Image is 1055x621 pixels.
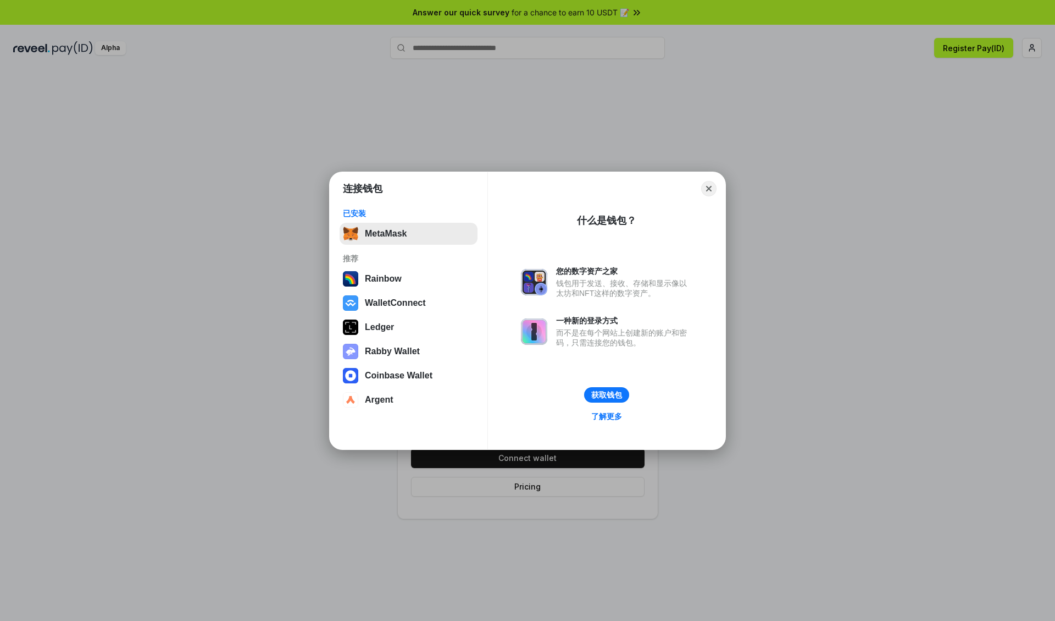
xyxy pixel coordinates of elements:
[365,347,420,356] div: Rabby Wallet
[343,208,474,218] div: 已安装
[343,271,358,287] img: svg+xml,%3Csvg%20width%3D%22120%22%20height%3D%22120%22%20viewBox%3D%220%200%20120%20120%22%20fil...
[365,229,407,239] div: MetaMask
[343,392,358,408] img: svg+xml,%3Csvg%20width%3D%2228%22%20height%3D%2228%22%20viewBox%3D%220%200%2028%2028%22%20fill%3D...
[365,395,393,405] div: Argent
[521,318,547,345] img: svg+xml,%3Csvg%20xmlns%3D%22http%3A%2F%2Fwww.w3.org%2F2000%2Fsvg%22%20fill%3D%22none%22%20viewBox...
[521,269,547,295] img: svg+xml,%3Csvg%20xmlns%3D%22http%3A%2F%2Fwww.w3.org%2F2000%2Fsvg%22%20fill%3D%22none%22%20viewBox...
[340,268,477,290] button: Rainbow
[340,292,477,314] button: WalletConnect
[365,298,426,308] div: WalletConnect
[340,223,477,245] button: MetaMask
[365,322,394,332] div: Ledger
[365,274,402,284] div: Rainbow
[556,278,692,298] div: 钱包用于发送、接收、存储和显示像以太坊和NFT这样的数字资产。
[340,389,477,411] button: Argent
[556,316,692,326] div: 一种新的登录方式
[365,371,432,381] div: Coinbase Wallet
[591,411,622,421] div: 了解更多
[340,340,477,362] button: Rabby Wallet
[556,328,692,348] div: 而不是在每个网站上创建新的账户和密码，只需连接您的钱包。
[343,320,358,335] img: svg+xml,%3Csvg%20xmlns%3D%22http%3A%2F%2Fwww.w3.org%2F2000%2Fsvg%22%20width%3D%2228%22%20height%3...
[343,254,474,263] div: 推荐
[701,181,717,196] button: Close
[340,316,477,338] button: Ledger
[585,409,629,424] a: 了解更多
[556,266,692,276] div: 您的数字资产之家
[343,344,358,359] img: svg+xml,%3Csvg%20xmlns%3D%22http%3A%2F%2Fwww.w3.org%2F2000%2Fsvg%22%20fill%3D%22none%22%20viewBox...
[577,214,636,227] div: 什么是钱包？
[584,387,629,403] button: 获取钱包
[343,182,382,195] h1: 连接钱包
[343,226,358,241] img: svg+xml,%3Csvg%20fill%3D%22none%22%20height%3D%2233%22%20viewBox%3D%220%200%2035%2033%22%20width%...
[343,295,358,311] img: svg+xml,%3Csvg%20width%3D%2228%22%20height%3D%2228%22%20viewBox%3D%220%200%2028%2028%22%20fill%3D...
[340,365,477,387] button: Coinbase Wallet
[591,390,622,400] div: 获取钱包
[343,368,358,383] img: svg+xml,%3Csvg%20width%3D%2228%22%20height%3D%2228%22%20viewBox%3D%220%200%2028%2028%22%20fill%3D...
